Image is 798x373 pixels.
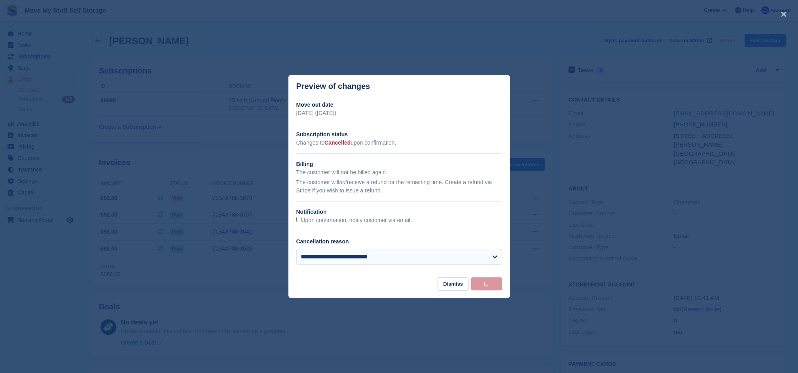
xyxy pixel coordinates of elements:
[324,139,351,146] span: Cancelled
[777,8,790,21] button: close
[296,217,301,222] input: Upon confirmation, notify customer via email.
[339,179,347,185] em: not
[296,208,502,216] h2: Notification
[296,139,502,147] p: Changes to upon confirmation.
[296,178,502,195] p: The customer will receive a refund for the remaining time. Create a refund via Stripe if you wish...
[296,109,502,117] p: [DATE] ([DATE])
[296,101,502,109] h2: Move out date
[296,238,349,245] label: Cancellation reason
[296,217,412,224] label: Upon confirmation, notify customer via email.
[438,277,468,290] button: Dismiss
[296,160,502,168] h2: Billing
[296,130,502,139] h2: Subscription status
[296,168,502,177] p: The customer will not be billed again.
[296,82,370,91] p: Preview of changes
